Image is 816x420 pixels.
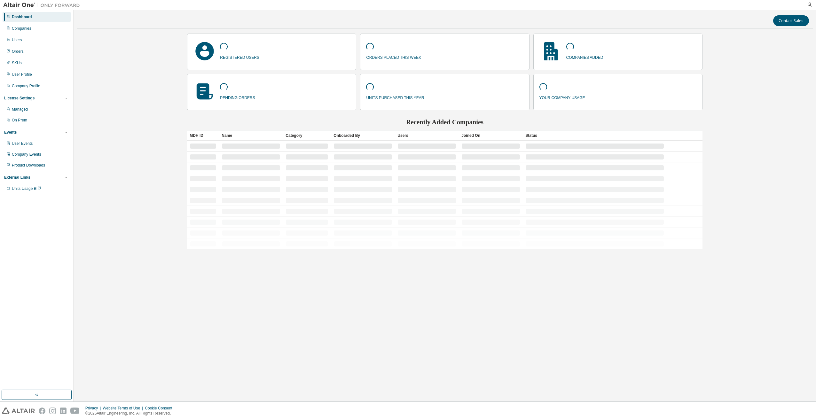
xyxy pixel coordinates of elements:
div: License Settings [4,96,35,101]
div: Company Profile [12,83,40,89]
div: Status [525,130,664,141]
div: Managed [12,107,28,112]
div: SKUs [12,60,22,66]
div: Website Terms of Use [103,406,145,411]
img: Altair One [3,2,83,8]
p: © 2025 Altair Engineering, Inc. All Rights Reserved. [85,411,176,416]
div: MDH ID [190,130,216,141]
div: Users [12,37,22,43]
p: units purchased this year [366,93,424,101]
button: Contact Sales [773,15,809,26]
h2: Recently Added Companies [187,118,702,126]
div: User Profile [12,72,32,77]
div: Name [222,130,280,141]
div: Cookie Consent [145,406,176,411]
div: Privacy [85,406,103,411]
div: Companies [12,26,31,31]
div: Joined On [461,130,520,141]
img: youtube.svg [70,408,80,414]
img: facebook.svg [39,408,45,414]
p: your company usage [539,93,585,101]
div: Users [397,130,456,141]
p: orders placed this week [366,53,421,60]
p: pending orders [220,93,255,101]
img: altair_logo.svg [2,408,35,414]
div: Company Events [12,152,41,157]
div: Product Downloads [12,163,45,168]
span: Units Usage BI [12,186,41,191]
p: registered users [220,53,259,60]
div: External Links [4,175,30,180]
div: User Events [12,141,33,146]
div: Onboarded By [333,130,392,141]
div: On Prem [12,118,27,123]
img: linkedin.svg [60,408,67,414]
p: companies added [566,53,603,60]
div: Dashboard [12,14,32,19]
div: Orders [12,49,24,54]
img: instagram.svg [49,408,56,414]
div: Category [286,130,328,141]
div: Events [4,130,17,135]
